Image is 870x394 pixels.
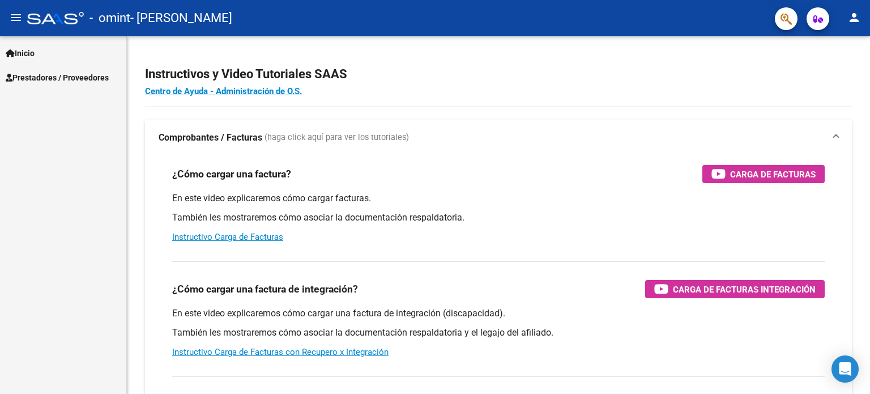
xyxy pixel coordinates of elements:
[172,281,358,297] h3: ¿Cómo cargar una factura de integración?
[831,355,859,383] div: Open Intercom Messenger
[172,347,389,357] a: Instructivo Carga de Facturas con Recupero x Integración
[645,280,825,298] button: Carga de Facturas Integración
[145,120,852,156] mat-expansion-panel-header: Comprobantes / Facturas (haga click aquí para ver los tutoriales)
[145,86,302,96] a: Centro de Ayuda - Administración de O.S.
[673,282,816,296] span: Carga de Facturas Integración
[172,307,825,320] p: En este video explicaremos cómo cargar una factura de integración (discapacidad).
[265,132,409,144] span: (haga click aquí para ver los tutoriales)
[89,6,130,31] span: - omint
[172,327,825,339] p: También les mostraremos cómo asociar la documentación respaldatoria y el legajo del afiliado.
[172,166,291,182] h3: ¿Cómo cargar una factura?
[145,63,852,85] h2: Instructivos y Video Tutoriales SAAS
[159,132,262,144] strong: Comprobantes / Facturas
[730,167,816,181] span: Carga de Facturas
[6,71,109,84] span: Prestadores / Proveedores
[130,6,232,31] span: - [PERSON_NAME]
[847,11,861,24] mat-icon: person
[6,47,35,60] span: Inicio
[702,165,825,183] button: Carga de Facturas
[172,211,825,224] p: También les mostraremos cómo asociar la documentación respaldatoria.
[172,192,825,205] p: En este video explicaremos cómo cargar facturas.
[172,232,283,242] a: Instructivo Carga de Facturas
[9,11,23,24] mat-icon: menu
